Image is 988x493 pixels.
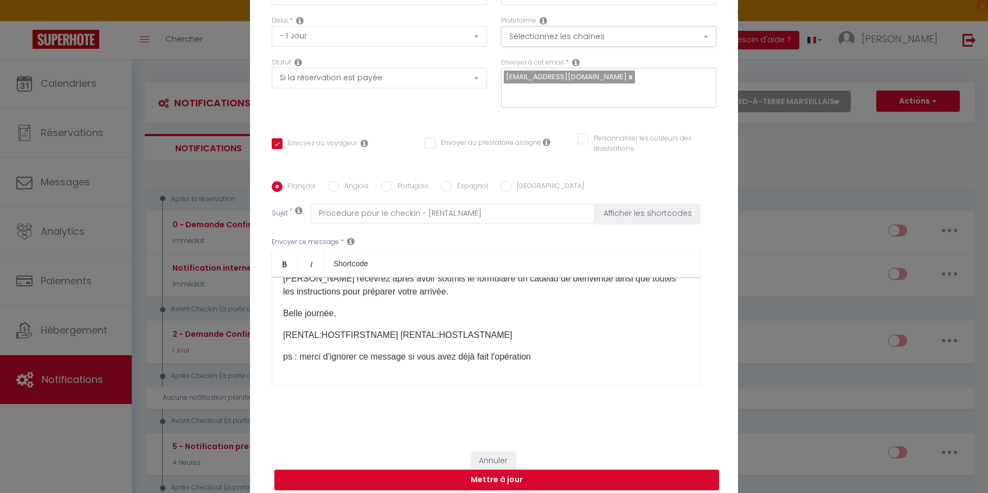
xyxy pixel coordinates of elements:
[283,181,316,193] label: Français
[572,58,580,67] i: Recipient
[392,181,428,193] label: Portugais
[272,16,288,26] label: Délai
[294,58,302,67] i: Booking status
[501,57,564,68] label: Envoyer à cet email
[283,307,689,320] p: Belle journée,
[295,206,303,215] i: Subject
[543,138,550,146] i: Envoyer au prestataire si il est assigné
[471,452,516,470] button: Annuler
[501,16,536,26] label: Plateforme
[272,208,288,220] label: Sujet
[272,251,298,277] a: Bold
[361,139,368,148] i: Envoyer au voyageur
[283,329,689,342] p: [RENTAL:HOSTFIRSTNAME] [RENTAL:HOSTLASTNAME]
[325,251,377,277] a: Shortcode
[540,16,547,25] i: Action Channel
[452,181,488,193] label: Espagnol
[506,72,627,82] span: [EMAIL_ADDRESS][DOMAIN_NAME]
[347,237,355,246] i: Message
[283,272,689,298] p: [PERSON_NAME] recevrez après avoir soumis le formulaire un cadeau de bienvenue ainsi que toutes l...
[595,204,700,223] button: Afficher les shortcodes
[296,16,304,25] i: Action Time
[272,237,339,247] label: Envoyer ce message
[272,57,291,68] label: Statut
[511,181,584,193] label: [GEOGRAPHIC_DATA]
[339,181,369,193] label: Anglais
[9,4,41,37] button: Ouvrir le widget de chat LiveChat
[298,251,325,277] a: Italic
[283,350,689,363] p: ps : merci d'ignorer ce message si vous avez déjà fait l'opération
[501,26,716,47] button: Sélectionnez les chaînes
[274,470,719,490] button: Mettre à jour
